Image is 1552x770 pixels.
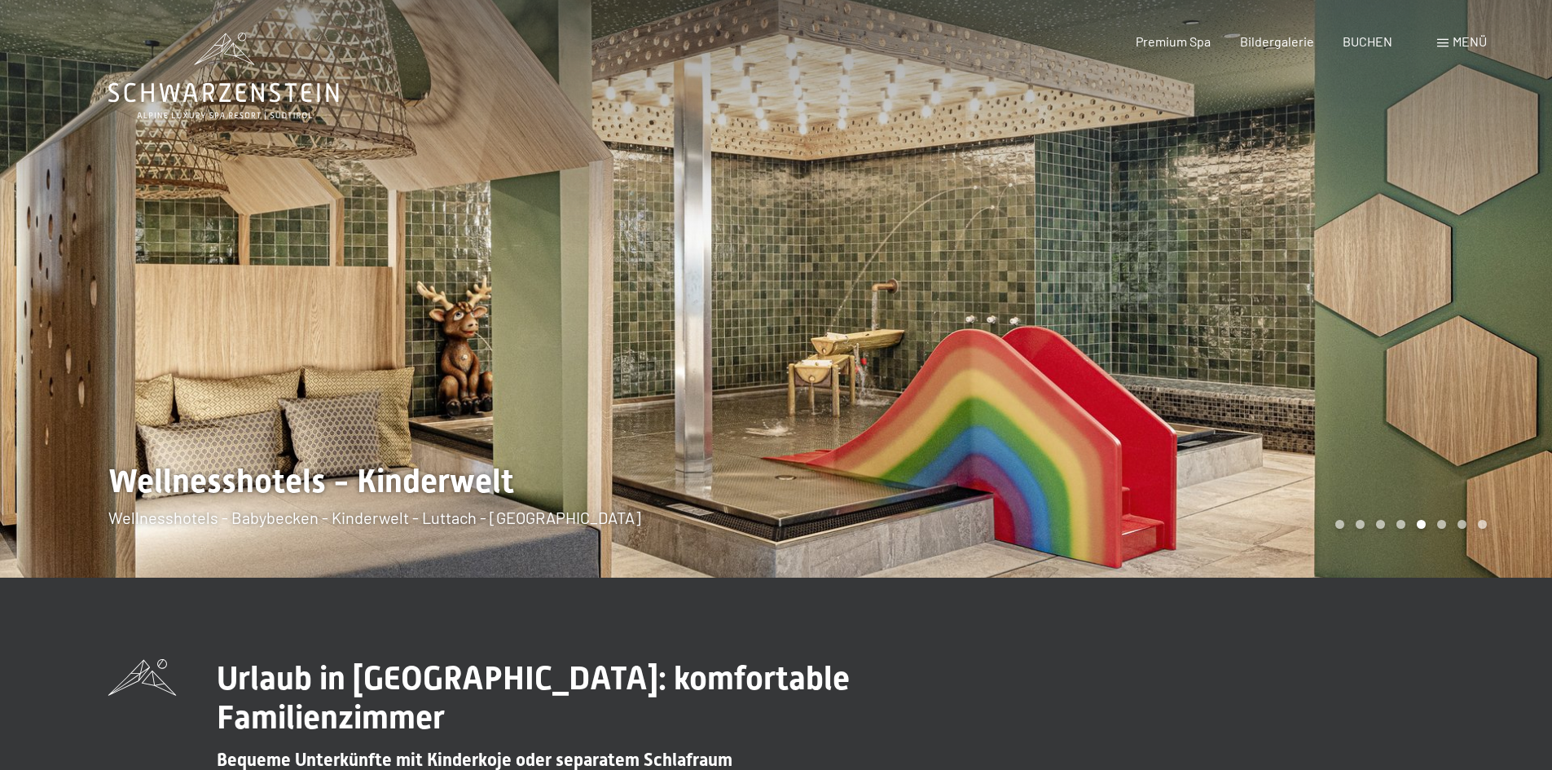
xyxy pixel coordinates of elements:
[1478,520,1487,529] div: Carousel Page 8
[1330,520,1487,529] div: Carousel Pagination
[1457,520,1466,529] div: Carousel Page 7
[1396,520,1405,529] div: Carousel Page 4
[217,750,732,770] span: Bequeme Unterkünfte mit Kinderkoje oder separatem Schlafraum
[1356,520,1365,529] div: Carousel Page 2
[1335,520,1344,529] div: Carousel Page 1
[1376,520,1385,529] div: Carousel Page 3
[1240,33,1314,49] a: Bildergalerie
[1417,520,1426,529] div: Carousel Page 5 (Current Slide)
[1136,33,1211,49] a: Premium Spa
[217,659,850,737] span: Urlaub in [GEOGRAPHIC_DATA]: komfortable Familienzimmer
[1437,520,1446,529] div: Carousel Page 6
[1343,33,1392,49] a: BUCHEN
[1453,33,1487,49] span: Menü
